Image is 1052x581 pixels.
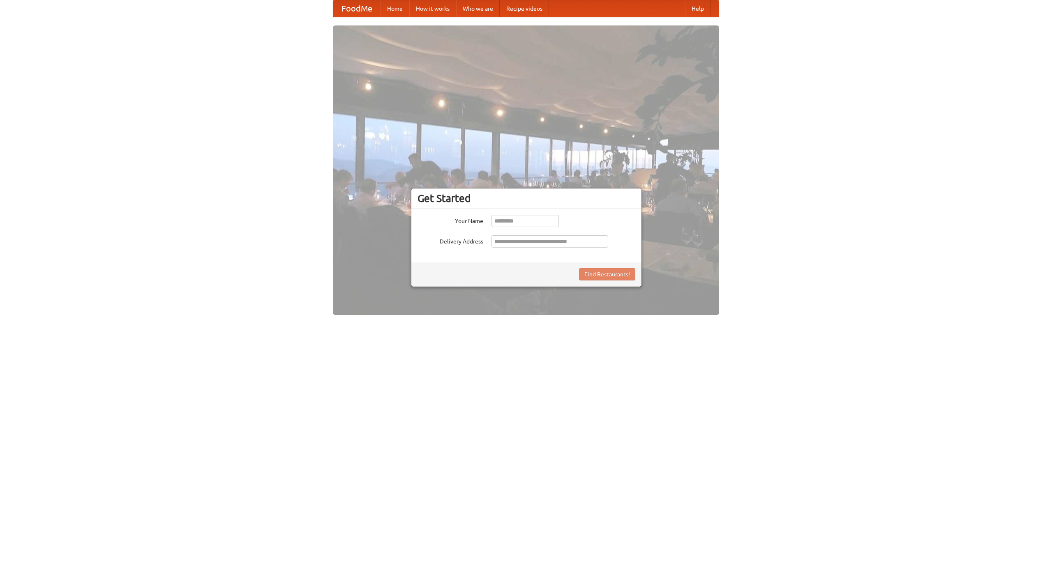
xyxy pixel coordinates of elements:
label: Delivery Address [418,235,483,246]
button: Find Restaurants! [579,268,635,280]
a: Who we are [456,0,500,17]
a: Help [685,0,711,17]
a: FoodMe [333,0,381,17]
label: Your Name [418,215,483,225]
a: Recipe videos [500,0,549,17]
h3: Get Started [418,192,635,204]
a: How it works [409,0,456,17]
a: Home [381,0,409,17]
